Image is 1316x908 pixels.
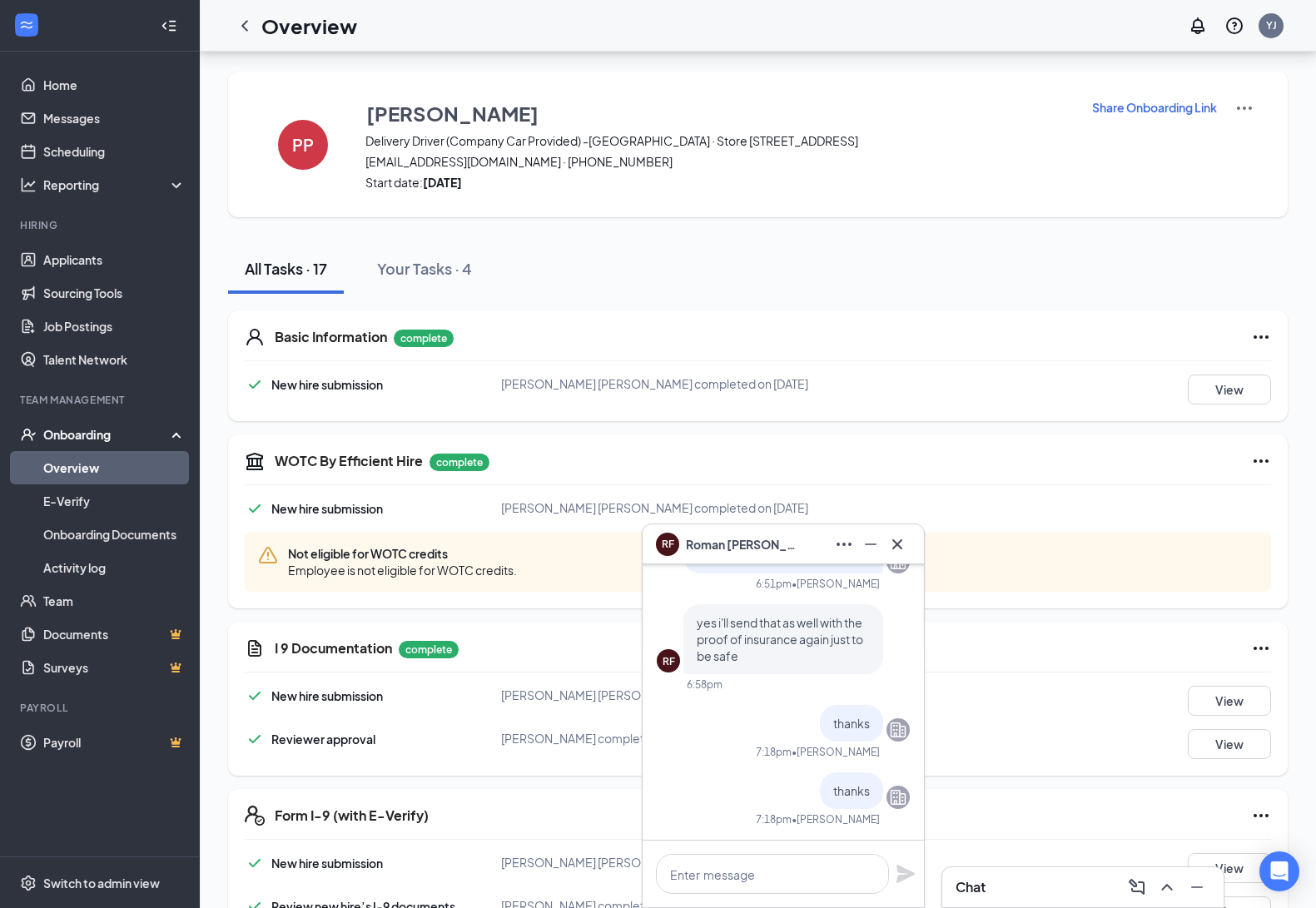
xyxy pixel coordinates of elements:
[365,153,1070,170] span: [EMAIL_ADDRESS][DOMAIN_NAME] · [PHONE_NUMBER]
[271,688,383,703] span: New hire submission
[792,577,880,591] span: • [PERSON_NAME]
[18,17,35,33] svg: WorkstreamLogo
[43,426,171,443] div: Onboarding
[1251,638,1271,658] svg: Ellipses
[245,686,265,706] svg: Checkmark
[366,99,539,127] h3: [PERSON_NAME]
[43,726,186,759] a: PayrollCrown
[271,732,375,747] span: Reviewer approval
[756,745,792,759] div: 7:18pm
[43,584,186,618] a: Team
[792,812,880,826] span: • [PERSON_NAME]
[1234,98,1254,118] img: More Actions
[833,783,870,798] span: thanks
[245,499,265,519] svg: Checkmark
[275,328,387,346] h5: Basic Information
[1188,375,1271,404] button: View
[1251,806,1271,826] svg: Ellipses
[20,875,37,891] svg: Settings
[1092,99,1217,116] p: Share Onboarding Link
[1124,874,1150,901] button: ComposeMessage
[292,139,314,151] h4: PP
[43,135,186,168] a: Scheduling
[365,132,1070,149] span: Delivery Driver (Company Car Provided) -[GEOGRAPHIC_DATA] · Store [STREET_ADDRESS]
[43,343,186,376] a: Talent Network
[261,12,357,40] h1: Overview
[1188,729,1271,759] button: View
[756,577,792,591] div: 6:51pm
[861,534,881,554] svg: Minimize
[1188,853,1271,883] button: View
[888,787,908,807] svg: Company
[1184,874,1210,901] button: Minimize
[43,176,186,193] div: Reporting
[887,534,907,554] svg: Cross
[1224,16,1244,36] svg: QuestionInfo
[756,812,792,826] div: 7:18pm
[245,638,265,658] svg: CustomFormIcon
[1259,851,1299,891] div: Open Intercom Messenger
[956,878,986,896] h3: Chat
[20,218,182,232] div: Hiring
[245,532,1271,592] div: Not eligible for WOTC credits
[245,258,327,279] div: All Tasks · 17
[423,175,462,190] strong: [DATE]
[235,16,255,36] svg: ChevronLeft
[271,377,383,392] span: New hire submission
[43,451,186,484] a: Overview
[43,518,186,551] a: Onboarding Documents
[833,716,870,731] span: thanks
[697,615,863,663] span: yes i'll send that as well with the proof of insurance again just to be safe
[245,375,265,394] svg: Checkmark
[501,687,808,702] span: [PERSON_NAME] [PERSON_NAME] completed on [DATE]
[20,426,37,443] svg: UserCheck
[394,330,454,347] p: complete
[271,856,383,871] span: New hire submission
[399,641,459,658] p: complete
[288,562,517,578] span: Employee is not eligible for WOTC credits.
[663,654,675,668] div: RF
[43,484,186,518] a: E-Verify
[1251,451,1271,471] svg: Ellipses
[501,500,808,515] span: [PERSON_NAME] [PERSON_NAME] completed on [DATE]
[43,102,186,135] a: Messages
[896,864,916,884] svg: Plane
[43,276,186,310] a: Sourcing Tools
[43,875,160,891] div: Switch to admin view
[831,531,857,558] button: Ellipses
[271,501,383,516] span: New hire submission
[258,545,278,565] svg: Warning
[1188,686,1271,716] button: View
[687,677,723,692] div: 6:58pm
[245,806,265,826] svg: FormI9EVerifyIcon
[857,531,884,558] button: Minimize
[377,258,472,279] div: Your Tasks · 4
[20,393,182,407] div: Team Management
[1127,877,1147,897] svg: ComposeMessage
[20,176,37,193] svg: Analysis
[365,174,1070,191] span: Start date:
[245,451,265,471] svg: Government
[501,376,808,391] span: [PERSON_NAME] [PERSON_NAME] completed on [DATE]
[365,98,1070,128] button: [PERSON_NAME]
[43,551,186,584] a: Activity log
[288,545,517,562] span: Not eligible for WOTC credits
[275,806,429,825] h5: Form I-9 (with E-Verify)
[501,731,712,746] span: [PERSON_NAME] completed on [DATE]
[1187,877,1207,897] svg: Minimize
[275,639,392,657] h5: I 9 Documentation
[884,531,911,558] button: Cross
[888,720,908,740] svg: Company
[161,17,177,34] svg: Collapse
[43,651,186,684] a: SurveysCrown
[1251,327,1271,347] svg: Ellipses
[43,68,186,102] a: Home
[43,618,186,651] a: DocumentsCrown
[501,855,808,870] span: [PERSON_NAME] [PERSON_NAME] completed on [DATE]
[792,745,880,759] span: • [PERSON_NAME]
[261,98,345,191] button: PP
[834,534,854,554] svg: Ellipses
[1188,16,1208,36] svg: Notifications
